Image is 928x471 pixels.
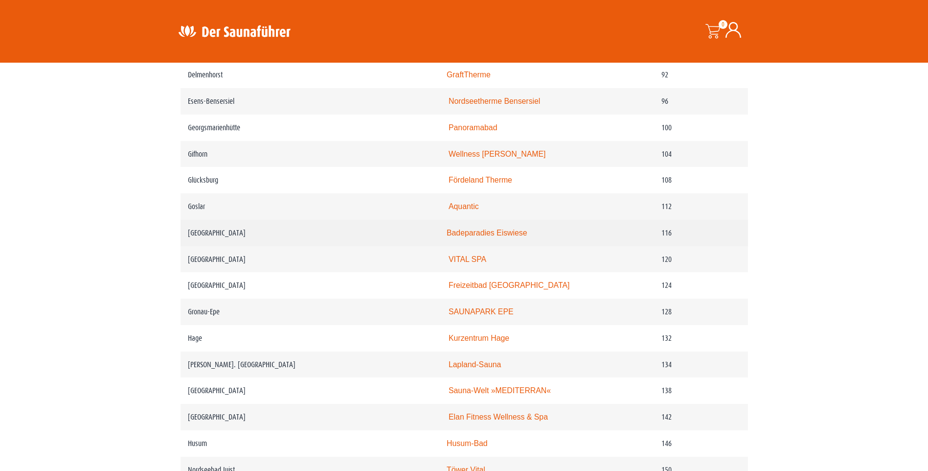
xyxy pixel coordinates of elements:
[449,176,512,184] a: Fördeland Therme
[181,115,440,141] td: Georgsmarienhütte
[449,334,509,342] a: Kurzentrum Hage
[181,141,440,167] td: Gifhorn
[654,299,748,325] td: 128
[181,430,440,457] td: Husum
[654,377,748,404] td: 138
[181,220,440,246] td: [GEOGRAPHIC_DATA]
[654,325,748,352] td: 132
[447,439,488,447] a: Husum-Bad
[654,220,748,246] td: 116
[181,299,440,325] td: Gronau-Epe
[181,272,440,299] td: [GEOGRAPHIC_DATA]
[449,97,540,105] a: Nordseetherme Bensersiel
[449,386,551,395] a: Sauna-Welt »MEDITERRAN«
[181,246,440,273] td: [GEOGRAPHIC_DATA]
[447,229,527,237] a: Badeparadies Eiswiese
[719,20,727,29] span: 0
[449,360,501,369] a: Lapland-Sauna
[654,246,748,273] td: 120
[181,377,440,404] td: [GEOGRAPHIC_DATA]
[654,193,748,220] td: 112
[181,404,440,430] td: [GEOGRAPHIC_DATA]
[181,325,440,352] td: Hage
[654,272,748,299] td: 124
[449,307,514,316] a: SAUNAPARK EPE
[449,281,569,289] a: Freizeitbad [GEOGRAPHIC_DATA]
[654,141,748,167] td: 104
[654,88,748,115] td: 96
[449,150,546,158] a: Wellness [PERSON_NAME]
[181,167,440,193] td: Glücksburg
[181,62,440,88] td: Delmenhorst
[654,62,748,88] td: 92
[449,413,548,421] a: Elan Fitness Wellness & Spa
[654,167,748,193] td: 108
[449,202,479,211] a: Aquantic
[181,352,440,378] td: [PERSON_NAME]. [GEOGRAPHIC_DATA]
[654,352,748,378] td: 134
[449,123,497,132] a: Panoramabad
[181,193,440,220] td: Goslar
[449,255,486,263] a: VITAL SPA
[181,88,440,115] td: Esens-Bensersiel
[654,404,748,430] td: 142
[447,71,491,79] a: GraftTherme
[654,115,748,141] td: 100
[654,430,748,457] td: 146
